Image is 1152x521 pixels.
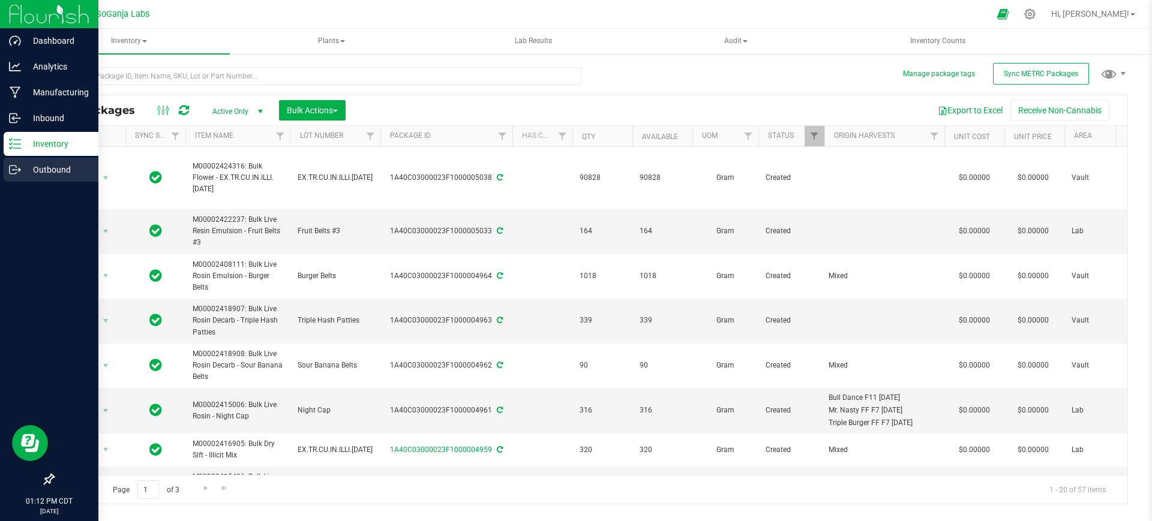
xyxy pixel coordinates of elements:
[944,433,1004,466] td: $0.00000
[21,85,93,100] p: Manufacturing
[944,466,1004,499] td: $0.00000
[149,267,162,284] span: In Sync
[232,29,431,53] span: Plants
[9,61,21,73] inline-svg: Analytics
[9,35,21,47] inline-svg: Dashboard
[21,137,93,151] p: Inventory
[231,29,432,54] a: Plants
[944,299,1004,344] td: $0.00000
[829,405,941,416] div: Value 2: Mr. Nasty FF F7 7 Jul 2025
[21,111,93,125] p: Inbound
[1004,70,1078,78] span: Sync METRC Packages
[98,312,113,329] span: select
[135,131,181,140] a: Sync Status
[298,315,373,326] span: Triple Hash Patties
[29,29,230,54] span: Inventory
[700,270,751,282] span: Gram
[279,100,346,121] button: Bulk Actions
[298,360,373,371] span: Sour Banana Belts
[930,100,1010,121] button: Export to Excel
[9,138,21,150] inline-svg: Inventory
[766,270,817,282] span: Created
[1014,132,1052,141] a: Unit Price
[193,348,283,383] span: M00002418908: Bulk Live Rosin Decarb - Sour Banana Belts
[640,225,685,237] span: 164
[495,227,503,235] span: Sync from Compliance System
[1072,270,1147,282] span: Vault
[1012,474,1055,492] span: $0.00000
[149,357,162,374] span: In Sync
[834,131,895,140] a: Origin Harvests
[766,444,817,456] span: Created
[944,147,1004,209] td: $0.00000
[766,315,817,326] span: Created
[700,444,751,456] span: Gram
[197,480,214,496] a: Go to the next page
[149,222,162,239] span: In Sync
[1012,441,1055,459] span: $0.00000
[193,214,283,249] span: M00002422237: Bulk Live Resin Emulsion - Fruit Belts #3
[53,67,581,85] input: Search Package ID, Item Name, SKU, Lot or Part Number...
[553,126,572,146] a: Filter
[21,59,93,74] p: Analytics
[149,312,162,329] span: In Sync
[944,209,1004,254] td: $0.00000
[361,126,380,146] a: Filter
[766,360,817,371] span: Created
[702,131,718,140] a: UOM
[580,270,625,282] span: 1018
[495,445,503,454] span: Sync from Compliance System
[5,496,93,507] p: 01:12 PM CDT
[493,126,512,146] a: Filter
[98,223,113,240] span: select
[903,69,975,79] button: Manage package tags
[149,402,162,418] span: In Sync
[700,225,751,237] span: Gram
[640,405,685,416] span: 316
[1051,9,1129,19] span: Hi, [PERSON_NAME]!
[390,445,492,454] a: 1A40C03000023F1000004959
[98,357,113,374] span: select
[580,360,625,371] span: 90
[103,480,189,499] span: Page of 3
[1012,312,1055,329] span: $0.00000
[829,270,941,282] div: Value 1: Mixed
[9,86,21,98] inline-svg: Manufacturing
[1072,444,1147,456] span: Lab
[1012,169,1055,186] span: $0.00000
[954,132,990,141] a: Unit Cost
[298,405,373,416] span: Night Cap
[640,172,685,183] span: 90828
[700,360,751,371] span: Gram
[1072,172,1147,183] span: Vault
[193,259,283,294] span: M00002408111: Bulk Live Rosin Emulsion - Burger Belts
[829,417,941,429] div: Value 3: Triple Burger FF F7 7 Jul 2025
[12,425,48,461] iframe: Resource center
[216,480,233,496] a: Go to the last page
[271,126,290,146] a: Filter
[98,402,113,419] span: select
[1074,131,1092,140] a: Area
[193,438,283,461] span: M00002416905: Bulk Dry Sift - Illicit Mix
[149,169,162,186] span: In Sync
[149,441,162,458] span: In Sync
[640,444,685,456] span: 320
[636,29,836,53] span: Audit
[829,392,941,403] div: Value 1: Bull Dance F11 27 Jun 2025
[298,225,373,237] span: Fruit Belts #3
[512,126,572,147] th: Has COA
[582,132,595,141] a: Qty
[137,480,159,499] input: 1
[300,131,343,140] a: Lot Number
[195,131,233,140] a: Item Name
[149,474,162,491] span: In Sync
[495,173,503,182] span: Sync from Compliance System
[193,161,283,195] span: M00002424316: Bulk Flower - EX.TR.CU.IN.ILLI.[DATE]
[98,441,113,458] span: select
[1072,315,1147,326] span: Vault
[1072,360,1147,371] span: Vault
[298,444,373,456] span: EX.TR.CU.IN.ILLI.[DATE]
[379,405,514,416] div: 1A40C03000023F1000004961
[495,316,503,324] span: Sync from Compliance System
[580,172,625,183] span: 90828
